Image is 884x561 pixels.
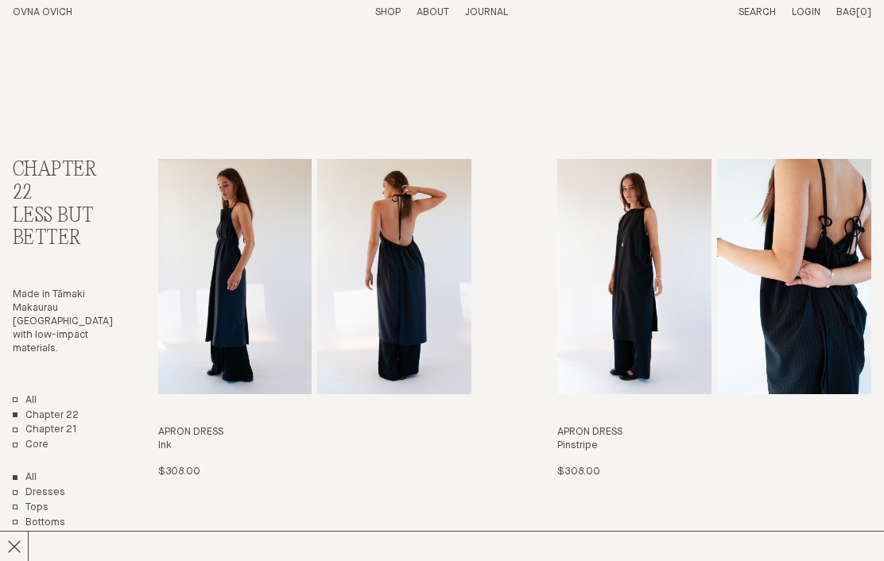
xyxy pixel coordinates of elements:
[557,159,711,394] img: Apron Dress
[13,486,65,500] a: Dresses
[417,6,449,20] summary: About
[13,517,65,530] a: Bottoms
[557,466,599,479] p: $308.00
[13,159,109,205] h2: Chapter 22
[557,426,871,439] h3: Apron Dress
[13,439,48,452] a: Core
[557,439,871,453] h4: Pinstripe
[158,426,472,439] h3: Apron Dress
[13,7,72,17] a: Home
[642,466,661,477] span: M/L
[13,205,109,251] h3: Less But Better
[158,159,472,479] a: Apron Dress
[13,424,77,437] a: Chapter 21
[158,439,472,453] h4: Ink
[856,7,871,17] span: [0]
[13,471,37,485] a: Show All
[158,466,200,479] p: $308.00
[158,159,312,394] img: Apron Dress
[13,394,37,408] a: All
[557,159,871,479] a: Apron Dress
[836,7,856,17] span: Bag
[739,7,776,17] a: Search
[618,466,642,477] span: S/M
[375,7,401,17] a: Shop
[13,288,109,355] p: Made in Tāmaki Makaurau [GEOGRAPHIC_DATA] with low-impact materials.
[243,466,262,477] span: M/L
[13,501,48,515] a: Tops
[13,409,79,423] a: Chapter 22
[219,466,243,477] span: S/M
[465,7,508,17] a: Journal
[792,7,820,17] a: Login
